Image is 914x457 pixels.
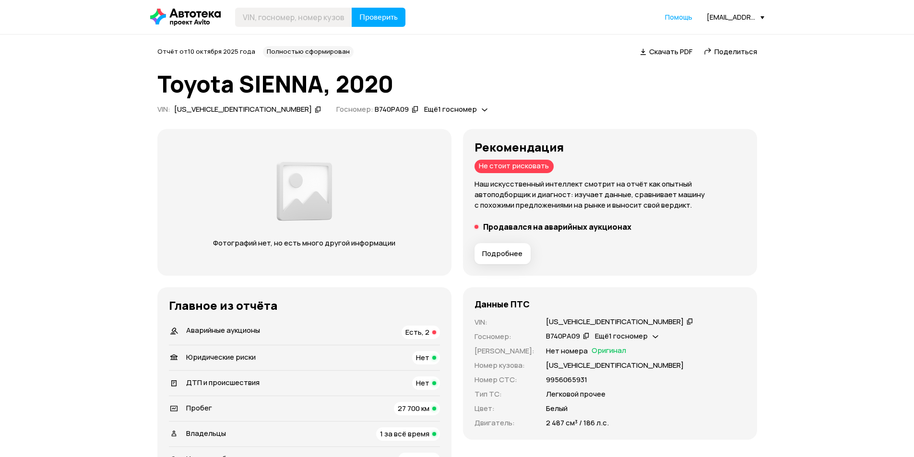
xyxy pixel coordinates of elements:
input: VIN, госномер, номер кузова [235,8,352,27]
p: 9956065931 [546,375,587,385]
p: Тип ТС : [475,389,534,399]
a: Скачать PDF [640,47,692,57]
p: Госномер : [475,331,534,342]
span: VIN : [157,104,170,114]
p: Номер кузова : [475,360,534,371]
span: Госномер: [336,104,373,114]
p: Цвет : [475,403,534,414]
a: Поделиться [704,47,757,57]
span: Подробнее [482,249,522,258]
span: Отчёт от 10 октября 2025 года [157,47,255,56]
span: Поделиться [714,47,757,57]
div: [EMAIL_ADDRESS][DOMAIN_NAME] [707,12,764,22]
span: Владельцы [186,428,226,438]
p: Фотографий нет, но есть много другой информации [204,238,405,248]
h5: Продавался на аварийных аукционах [483,222,631,232]
p: Нет номера [546,346,588,356]
p: Белый [546,403,568,414]
div: Полностью сформирован [263,46,354,58]
p: VIN : [475,317,534,328]
button: Проверить [352,8,405,27]
p: Легковой прочее [546,389,605,399]
p: 2 487 см³ / 186 л.с. [546,418,609,428]
div: [US_VEHICLE_IDENTIFICATION_NUMBER] [174,105,312,115]
span: Аварийные аукционы [186,325,260,335]
p: Номер СТС : [475,375,534,385]
button: Подробнее [475,243,531,264]
p: Двигатель : [475,418,534,428]
div: В740РА09 [546,331,580,341]
span: ДТП и происшествия [186,377,260,387]
span: Оригинал [592,346,626,356]
span: 27 700 км [398,403,429,413]
h3: Главное из отчёта [169,299,440,312]
p: [PERSON_NAME] : [475,346,534,356]
h1: Toyota SIENNA, 2020 [157,71,757,97]
div: В740РА09 [375,105,409,115]
span: Есть, 2 [405,327,429,337]
span: 1 за всё время [380,429,429,439]
a: Помощь [665,12,692,22]
span: Ещё 1 госномер [595,331,648,341]
span: Юридические риски [186,352,256,362]
span: Ещё 1 госномер [424,104,477,114]
span: Нет [416,378,429,388]
div: [US_VEHICLE_IDENTIFICATION_NUMBER] [546,317,684,327]
span: Проверить [359,13,398,21]
span: Нет [416,352,429,363]
p: [US_VEHICLE_IDENTIFICATION_NUMBER] [546,360,684,371]
span: Скачать PDF [649,47,692,57]
p: Наш искусственный интеллект смотрит на отчёт как опытный автоподборщик и диагност: изучает данные... [475,179,746,211]
span: Пробег [186,403,212,413]
h3: Рекомендация [475,141,746,154]
h4: Данные ПТС [475,299,530,309]
img: 2a3f492e8892fc00.png [274,156,334,226]
div: Не стоит рисковать [475,160,554,173]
